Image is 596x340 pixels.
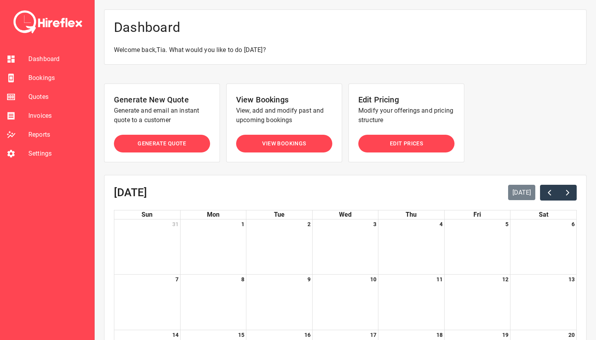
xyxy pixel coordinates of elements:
td: September 7, 2025 [114,275,180,330]
a: September 20, 2025 [567,330,576,340]
a: September 2, 2025 [306,219,312,229]
a: Sunday [140,210,154,219]
a: September 9, 2025 [306,275,312,284]
span: Dashboard [28,54,88,64]
a: September 13, 2025 [567,275,576,284]
a: September 14, 2025 [171,330,180,340]
a: September 10, 2025 [369,275,378,284]
a: September 8, 2025 [240,275,246,284]
h6: View Bookings [236,93,332,106]
td: September 3, 2025 [312,219,378,275]
a: September 7, 2025 [174,275,180,284]
td: September 8, 2025 [180,275,246,330]
a: September 16, 2025 [303,330,312,340]
a: September 6, 2025 [570,219,576,229]
span: Quotes [28,92,88,102]
button: [DATE] [508,185,536,200]
a: September 3, 2025 [372,219,378,229]
a: September 11, 2025 [435,275,444,284]
td: August 31, 2025 [114,219,180,275]
span: Reports [28,130,88,139]
h4: Dashboard [114,19,577,36]
span: Generate Quote [138,139,186,149]
a: September 1, 2025 [240,219,246,229]
a: September 15, 2025 [237,330,246,340]
td: September 11, 2025 [378,275,444,330]
span: Edit Prices [390,139,423,149]
p: Welcome back, Tia . What would you like to do [DATE]? [114,45,577,55]
a: Tuesday [272,210,286,219]
td: September 12, 2025 [444,275,510,330]
p: View, add and modify past and upcoming bookings [236,106,332,125]
a: Thursday [404,210,418,219]
td: September 13, 2025 [510,275,576,330]
a: Wednesday [337,210,353,219]
h6: Generate New Quote [114,93,210,106]
a: September 4, 2025 [438,219,444,229]
td: September 4, 2025 [378,219,444,275]
td: September 2, 2025 [246,219,312,275]
td: September 9, 2025 [246,275,312,330]
a: Saturday [537,210,550,219]
a: September 5, 2025 [504,219,510,229]
a: September 17, 2025 [369,330,378,340]
span: Invoices [28,111,88,121]
td: September 6, 2025 [510,219,576,275]
a: Friday [472,210,482,219]
td: September 5, 2025 [444,219,510,275]
h6: Edit Pricing [358,93,454,106]
a: Monday [205,210,221,219]
a: September 18, 2025 [435,330,444,340]
a: September 12, 2025 [501,275,510,284]
span: Settings [28,149,88,158]
span: Bookings [28,73,88,83]
span: View Bookings [262,139,306,149]
button: Previous month [540,185,559,201]
p: Modify your offerings and pricing structure [358,106,454,125]
h2: [DATE] [114,186,147,199]
a: August 31, 2025 [171,219,180,229]
td: September 10, 2025 [312,275,378,330]
td: September 1, 2025 [180,219,246,275]
p: Generate and email an instant quote to a customer [114,106,210,125]
button: Next month [558,185,577,201]
a: September 19, 2025 [501,330,510,340]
